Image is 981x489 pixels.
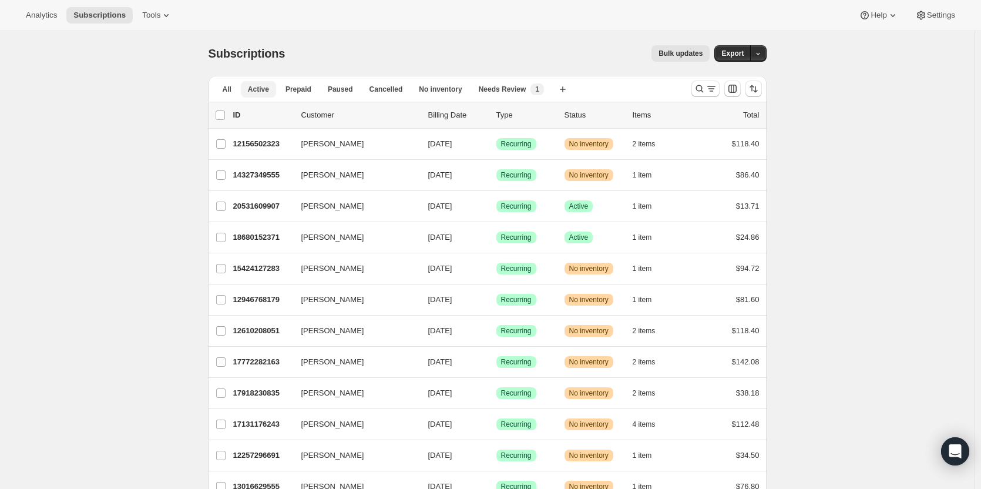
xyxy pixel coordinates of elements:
[871,11,886,20] span: Help
[569,295,609,304] span: No inventory
[732,357,760,366] span: $142.08
[301,418,364,430] span: [PERSON_NAME]
[633,323,668,339] button: 2 items
[569,357,609,367] span: No inventory
[233,167,760,183] div: 14327349555[PERSON_NAME][DATE]SuccessRecurringWarningNo inventory1 item$86.40
[941,437,969,465] div: Open Intercom Messenger
[633,357,656,367] span: 2 items
[479,85,526,94] span: Needs Review
[233,292,760,308] div: 12946768179[PERSON_NAME][DATE]SuccessRecurringWarningNo inventory1 item$81.60
[369,85,403,94] span: Cancelled
[633,292,665,308] button: 1 item
[294,353,412,371] button: [PERSON_NAME]
[233,323,760,339] div: 12610208051[PERSON_NAME][DATE]SuccessRecurringWarningNo inventory2 items$118.40
[496,109,555,121] div: Type
[328,85,353,94] span: Paused
[428,202,452,210] span: [DATE]
[301,138,364,150] span: [PERSON_NAME]
[569,326,609,336] span: No inventory
[248,85,269,94] span: Active
[651,45,710,62] button: Bulk updates
[19,7,64,24] button: Analytics
[294,135,412,153] button: [PERSON_NAME]
[736,202,760,210] span: $13.71
[419,85,462,94] span: No inventory
[233,325,292,337] p: 12610208051
[301,325,364,337] span: [PERSON_NAME]
[691,81,720,97] button: Search and filter results
[301,294,364,306] span: [PERSON_NAME]
[233,416,760,433] div: 17131176243[PERSON_NAME][DATE]SuccessRecurringWarningNo inventory4 items$112.48
[135,7,179,24] button: Tools
[501,170,532,180] span: Recurring
[233,198,760,215] div: 20531609907[PERSON_NAME][DATE]SuccessRecurringSuccessActive1 item$13.71
[301,263,364,274] span: [PERSON_NAME]
[26,11,57,20] span: Analytics
[501,202,532,211] span: Recurring
[745,81,762,97] button: Sort the results
[736,170,760,179] span: $86.40
[294,290,412,309] button: [PERSON_NAME]
[233,169,292,181] p: 14327349555
[301,232,364,243] span: [PERSON_NAME]
[927,11,955,20] span: Settings
[428,109,487,121] p: Billing Date
[633,167,665,183] button: 1 item
[633,451,652,460] span: 1 item
[633,260,665,277] button: 1 item
[301,356,364,368] span: [PERSON_NAME]
[233,109,292,121] p: ID
[736,388,760,397] span: $38.18
[73,11,126,20] span: Subscriptions
[732,326,760,335] span: $118.40
[633,416,668,433] button: 4 items
[294,446,412,465] button: [PERSON_NAME]
[569,388,609,398] span: No inventory
[428,264,452,273] span: [DATE]
[736,264,760,273] span: $94.72
[301,387,364,399] span: [PERSON_NAME]
[301,109,419,121] p: Customer
[301,200,364,212] span: [PERSON_NAME]
[209,47,285,60] span: Subscriptions
[569,170,609,180] span: No inventory
[501,264,532,273] span: Recurring
[732,420,760,428] span: $112.48
[569,139,609,149] span: No inventory
[724,81,741,97] button: Customize table column order and visibility
[501,420,532,429] span: Recurring
[569,420,609,429] span: No inventory
[142,11,160,20] span: Tools
[233,138,292,150] p: 12156502323
[633,326,656,336] span: 2 items
[569,233,589,242] span: Active
[301,169,364,181] span: [PERSON_NAME]
[301,450,364,461] span: [PERSON_NAME]
[633,447,665,464] button: 1 item
[633,109,691,121] div: Items
[233,294,292,306] p: 12946768179
[721,49,744,58] span: Export
[233,109,760,121] div: IDCustomerBilling DateTypeStatusItemsTotal
[294,415,412,434] button: [PERSON_NAME]
[428,388,452,397] span: [DATE]
[501,357,532,367] span: Recurring
[428,233,452,242] span: [DATE]
[233,418,292,430] p: 17131176243
[233,263,292,274] p: 15424127283
[852,7,905,24] button: Help
[233,200,292,212] p: 20531609907
[908,7,962,24] button: Settings
[633,202,652,211] span: 1 item
[233,447,760,464] div: 12257296691[PERSON_NAME][DATE]SuccessRecurringWarningNo inventory1 item$34.50
[501,295,532,304] span: Recurring
[294,166,412,185] button: [PERSON_NAME]
[633,139,656,149] span: 2 items
[428,170,452,179] span: [DATE]
[501,139,532,149] span: Recurring
[428,295,452,304] span: [DATE]
[428,139,452,148] span: [DATE]
[223,85,231,94] span: All
[633,385,668,401] button: 2 items
[233,450,292,461] p: 12257296691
